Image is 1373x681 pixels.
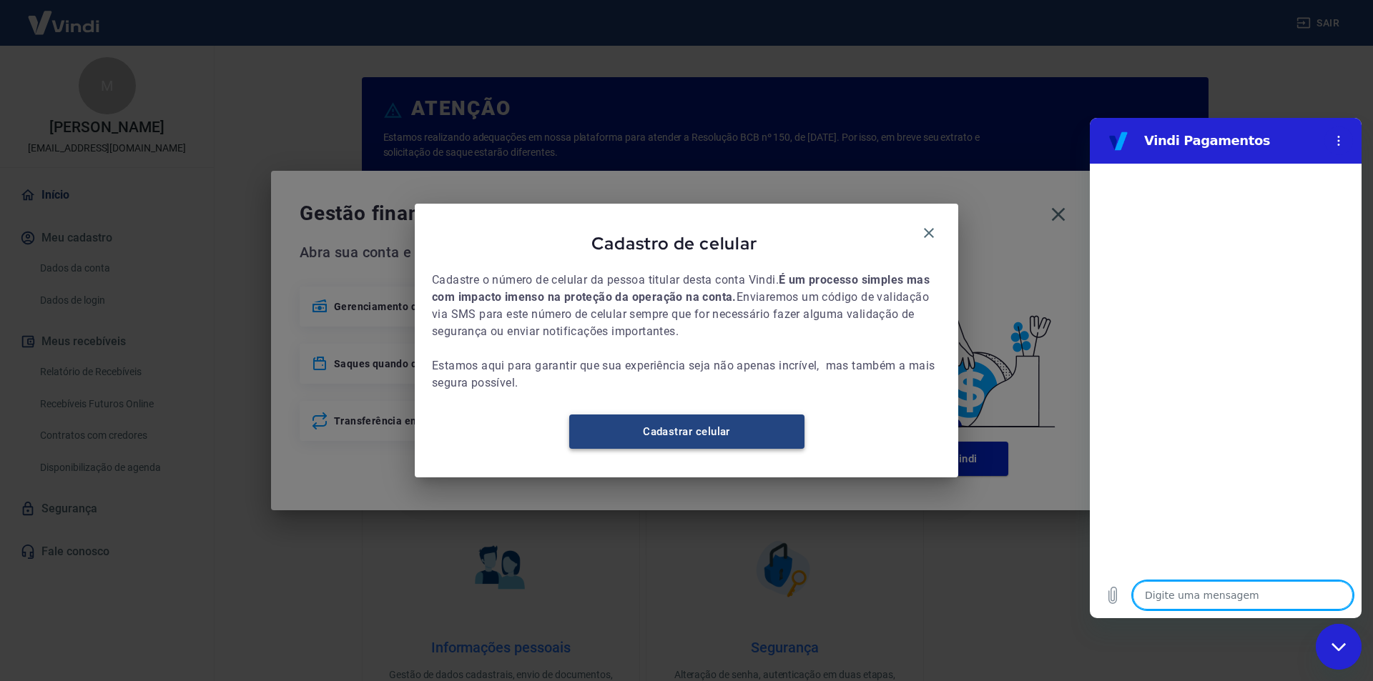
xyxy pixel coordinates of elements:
[1316,624,1362,670] iframe: Botão para abrir a janela de mensagens, conversa em andamento
[569,414,804,449] a: Cadastrar celular
[1090,118,1362,618] iframe: Janela de mensagens
[432,272,941,392] span: Cadastre o número de celular da pessoa titular desta conta Vindi. Enviaremos um código de validaç...
[432,232,917,254] span: Cadastro de celular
